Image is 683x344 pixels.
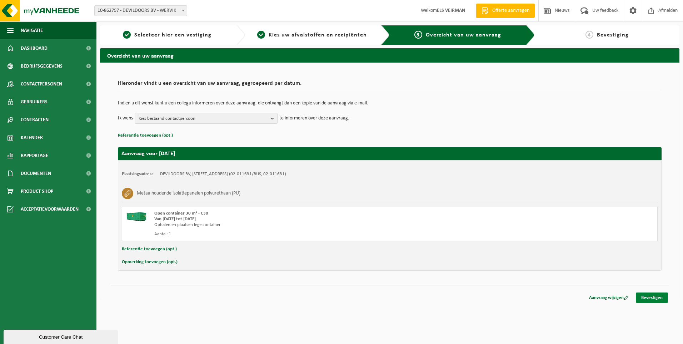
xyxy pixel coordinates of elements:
[118,80,662,90] h2: Hieronder vindt u een overzicht van uw aanvraag, gegroepeerd per datum.
[249,31,376,39] a: 2Kies uw afvalstoffen en recipiënten
[104,31,231,39] a: 1Selecteer hier een vestiging
[94,5,187,16] span: 10-862797 - DEVILDOORS BV - WERVIK
[134,32,211,38] span: Selecteer hier een vestiging
[123,31,131,39] span: 1
[21,57,63,75] span: Bedrijfsgegevens
[21,200,79,218] span: Acceptatievoorwaarden
[118,113,133,124] p: Ik wens
[490,7,531,14] span: Offerte aanvragen
[21,21,43,39] span: Navigatie
[585,31,593,39] span: 4
[21,75,62,93] span: Contactpersonen
[269,32,367,38] span: Kies uw afvalstoffen en recipiënten
[257,31,265,39] span: 2
[21,111,49,129] span: Contracten
[21,147,48,164] span: Rapportage
[21,93,48,111] span: Gebruikers
[21,182,53,200] span: Product Shop
[154,211,208,216] span: Open container 30 m³ - C30
[437,8,465,13] strong: ELS VEIRMAN
[126,211,147,221] img: HK-XC-30-GN-00.png
[139,113,268,124] span: Kies bestaand contactpersoon
[118,101,662,106] p: Indien u dit wenst kunt u een collega informeren over deze aanvraag, die ontvangt dan een kopie v...
[584,293,634,303] a: Aanvraag wijzigen
[135,113,278,124] button: Kies bestaand contactpersoon
[154,222,418,228] div: Ophalen en plaatsen lege container
[118,131,173,140] button: Referentie toevoegen (opt.)
[414,31,422,39] span: 3
[100,48,679,62] h2: Overzicht van uw aanvraag
[154,217,196,221] strong: Van [DATE] tot [DATE]
[21,39,48,57] span: Dashboard
[636,293,668,303] a: Bevestigen
[137,188,240,199] h3: Metaalhoudende isolatiepanelen polyurethaan (PU)
[160,171,286,177] td: DEVILDOORS BV, [STREET_ADDRESS] (02-011631/BUS, 02-011631)
[122,172,153,176] strong: Plaatsingsadres:
[122,245,177,254] button: Referentie toevoegen (opt.)
[95,6,187,16] span: 10-862797 - DEVILDOORS BV - WERVIK
[4,328,119,344] iframe: chat widget
[122,257,178,267] button: Opmerking toevoegen (opt.)
[476,4,535,18] a: Offerte aanvragen
[121,151,175,157] strong: Aanvraag voor [DATE]
[154,231,418,237] div: Aantal: 1
[21,129,43,147] span: Kalender
[279,113,349,124] p: te informeren over deze aanvraag.
[21,164,51,182] span: Documenten
[426,32,501,38] span: Overzicht van uw aanvraag
[597,32,629,38] span: Bevestiging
